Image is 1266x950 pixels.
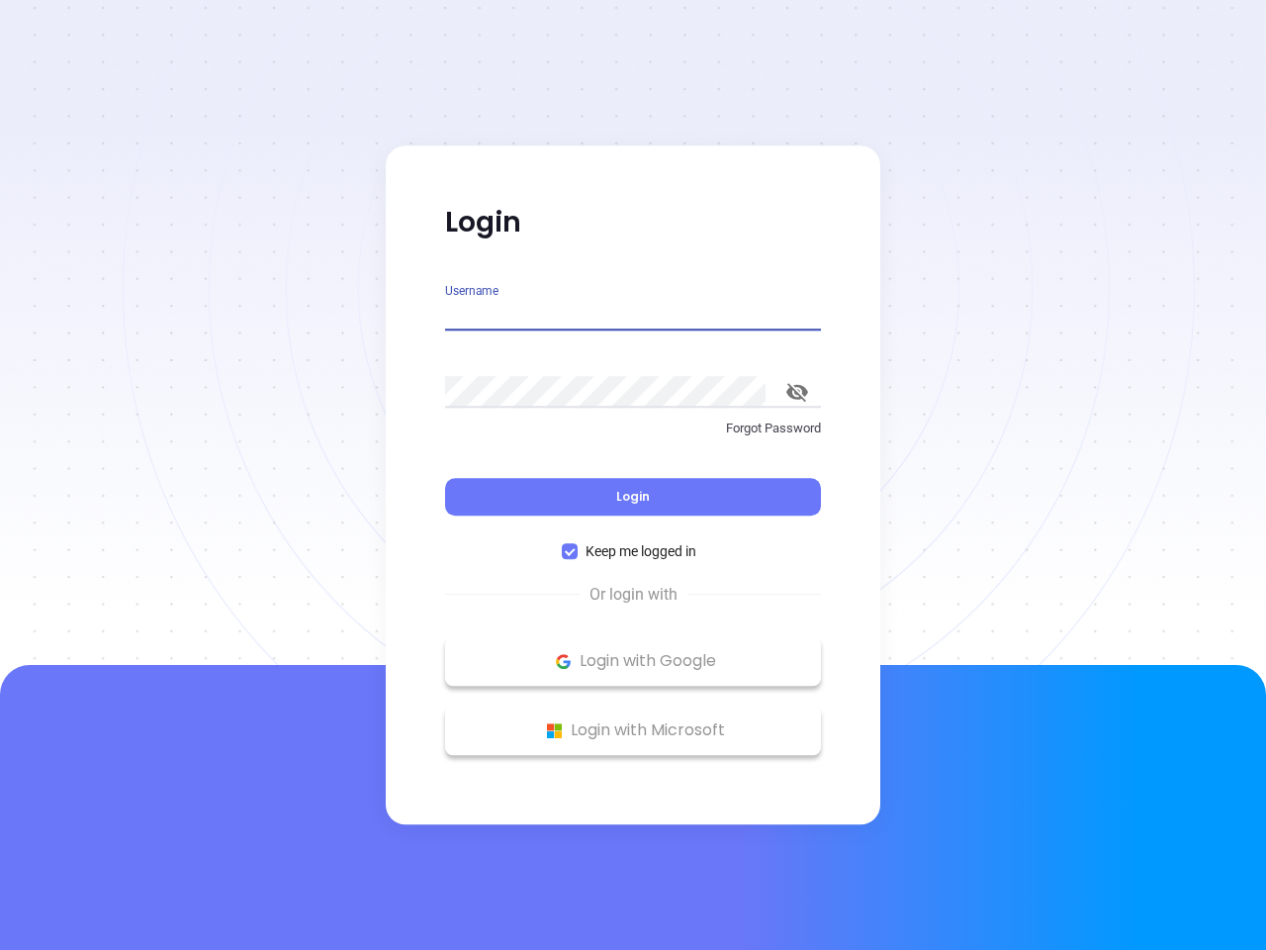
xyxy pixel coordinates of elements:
[445,419,821,438] p: Forgot Password
[445,706,821,755] button: Microsoft Logo Login with Microsoft
[455,715,811,745] p: Login with Microsoft
[773,368,821,416] button: toggle password visibility
[445,205,821,240] p: Login
[542,718,567,743] img: Microsoft Logo
[445,285,498,297] label: Username
[578,540,704,562] span: Keep me logged in
[445,419,821,454] a: Forgot Password
[455,646,811,676] p: Login with Google
[580,583,687,607] span: Or login with
[616,488,650,505] span: Login
[551,649,576,674] img: Google Logo
[445,636,821,686] button: Google Logo Login with Google
[445,478,821,516] button: Login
